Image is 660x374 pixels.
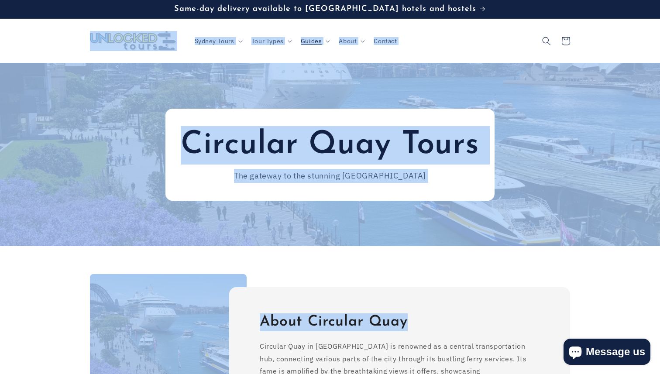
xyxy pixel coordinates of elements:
[189,32,246,50] summary: Sydney Tours
[339,37,357,45] span: About
[87,27,181,54] a: Unlocked Tours
[251,37,284,45] span: Tour Types
[296,32,334,50] summary: Guides
[537,31,556,51] summary: Search
[333,32,368,50] summary: About
[181,169,479,183] p: The gateway to the stunning [GEOGRAPHIC_DATA]
[301,37,322,45] span: Guides
[174,5,476,13] span: Same-day delivery available to [GEOGRAPHIC_DATA] hotels and hostels
[181,126,479,165] h2: Circular Quay Tours
[246,32,296,50] summary: Tour Types
[90,31,177,51] img: Unlocked Tours
[195,37,234,45] span: Sydney Tours
[368,32,402,50] a: Contact
[260,313,408,331] h2: About Circular Quay
[561,339,653,367] inbox-online-store-chat: Shopify online store chat
[374,37,397,45] span: Contact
